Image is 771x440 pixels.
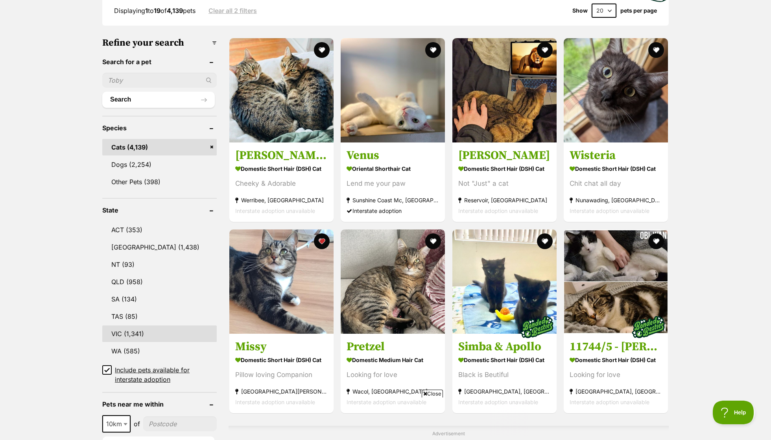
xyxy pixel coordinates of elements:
h3: [PERSON_NAME] [458,148,551,163]
button: favourite [425,42,441,58]
div: Not "Just" a cat [458,178,551,189]
a: [GEOGRAPHIC_DATA] (1,438) [102,239,217,255]
button: Search [102,92,215,107]
img: Simba & Apollo - Domestic Short Hair (DSH) Cat [452,229,557,334]
span: Interstate adoption unavailable [458,399,538,405]
a: SA (134) [102,291,217,307]
img: Missy - Domestic Short Hair (DSH) Cat [229,229,334,334]
div: Black is Beutiful [458,370,551,380]
h3: Refine your search [102,37,217,48]
strong: Domestic Medium Hair Cat [347,354,439,366]
img: bonded besties [629,307,668,347]
strong: [GEOGRAPHIC_DATA][PERSON_NAME][GEOGRAPHIC_DATA] [235,386,328,397]
a: Other Pets (398) [102,174,217,190]
div: Looking for love [347,370,439,380]
input: Toby [102,73,217,88]
h3: Wisteria [570,148,662,163]
strong: Nunawading, [GEOGRAPHIC_DATA] [570,195,662,205]
strong: Oriental Shorthair Cat [347,163,439,174]
label: pets per page [620,7,657,14]
h3: Venus [347,148,439,163]
span: of [134,419,140,429]
div: Lend me your paw [347,178,439,189]
strong: Domestic Short Hair (DSH) Cat [458,354,551,366]
a: Clear all 2 filters [208,7,257,14]
span: 10km [103,418,130,429]
div: Cheeky & Adorable [235,178,328,189]
span: 10km [102,415,131,433]
a: Cats (4,139) [102,139,217,155]
button: favourite [314,42,329,58]
button: favourite [314,233,329,249]
strong: 1 [145,7,148,15]
div: Interstate adoption [347,205,439,216]
strong: 19 [154,7,160,15]
header: Search for a pet [102,58,217,65]
img: Wisteria - Domestic Short Hair (DSH) Cat [564,38,668,142]
strong: Domestic Short Hair (DSH) Cat [235,163,328,174]
h3: Missy [235,339,328,354]
a: TAS (85) [102,308,217,325]
img: Sasha - Domestic Short Hair (DSH) Cat [452,38,557,142]
strong: 4,139 [167,7,183,15]
div: Looking for love [570,370,662,380]
span: Interstate adoption unavailable [570,399,649,405]
strong: Domestic Short Hair (DSH) Cat [570,354,662,366]
a: Missy Domestic Short Hair (DSH) Cat Pillow loving Companion [GEOGRAPHIC_DATA][PERSON_NAME][GEOGRA... [229,333,334,413]
div: Chit chat all day [570,178,662,189]
div: Pillow loving Companion [235,370,328,380]
strong: [GEOGRAPHIC_DATA], [GEOGRAPHIC_DATA] [458,386,551,397]
span: Include pets available for interstate adoption [115,365,217,384]
span: Interstate adoption unavailable [235,399,315,405]
a: [PERSON_NAME] & [PERSON_NAME] Domestic Short Hair (DSH) Cat Cheeky & Adorable Werribee, [GEOGRAPH... [229,142,334,222]
span: Interstate adoption unavailable [570,207,649,214]
header: State [102,207,217,214]
header: Species [102,124,217,131]
header: Pets near me within [102,401,217,408]
a: Include pets available for interstate adoption [102,365,217,384]
strong: Domestic Short Hair (DSH) Cat [458,163,551,174]
img: Venus - Oriental Shorthair Cat [341,38,445,142]
button: favourite [648,233,664,249]
a: VIC (1,341) [102,325,217,342]
img: bonded besties [517,307,556,347]
button: favourite [537,233,552,249]
a: 11744/5 - [PERSON_NAME] & [PERSON_NAME] Domestic Short Hair (DSH) Cat Looking for love [GEOGRAPHI... [564,333,668,413]
button: favourite [648,42,664,58]
a: WA (585) [102,343,217,359]
strong: Reservoir, [GEOGRAPHIC_DATA] [458,195,551,205]
input: postcode [143,416,217,431]
a: Wisteria Domestic Short Hair (DSH) Cat Chit chat all day Nunawading, [GEOGRAPHIC_DATA] Interstate... [564,142,668,222]
a: ACT (353) [102,222,217,238]
img: 11744/5 - Obi-Wan & Finnigan - Domestic Short Hair (DSH) Cat [564,229,668,334]
a: QLD (958) [102,274,217,290]
iframe: Help Scout Beacon - Open [713,401,755,424]
img: Pretzel - Domestic Medium Hair Cat [341,229,445,334]
strong: Domestic Short Hair (DSH) Cat [570,163,662,174]
span: Show [572,7,588,14]
a: Venus Oriental Shorthair Cat Lend me your paw Sunshine Coast Mc, [GEOGRAPHIC_DATA] Interstate ado... [341,142,445,222]
h3: Pretzel [347,339,439,354]
span: Interstate adoption unavailable [235,207,315,214]
span: Displaying to of pets [114,7,196,15]
h3: [PERSON_NAME] & [PERSON_NAME] [235,148,328,163]
strong: [GEOGRAPHIC_DATA], [GEOGRAPHIC_DATA] [570,386,662,397]
a: [PERSON_NAME] Domestic Short Hair (DSH) Cat Not "Just" a cat Reservoir, [GEOGRAPHIC_DATA] Interst... [452,142,557,222]
iframe: Advertisement [242,401,529,436]
h3: Simba & Apollo [458,339,551,354]
button: favourite [537,42,552,58]
span: Interstate adoption unavailable [458,207,538,214]
a: Pretzel Domestic Medium Hair Cat Looking for love Wacol, [GEOGRAPHIC_DATA] Interstate adoption un... [341,333,445,413]
strong: Domestic Short Hair (DSH) Cat [235,354,328,366]
a: NT (93) [102,256,217,273]
a: Dogs (2,254) [102,156,217,173]
strong: Wacol, [GEOGRAPHIC_DATA] [347,386,439,397]
span: Close [422,390,443,397]
h3: 11744/5 - [PERSON_NAME] & [PERSON_NAME] [570,339,662,354]
button: favourite [425,233,441,249]
img: Ferris & Felix - Domestic Short Hair (DSH) Cat [229,38,334,142]
strong: Werribee, [GEOGRAPHIC_DATA] [235,195,328,205]
a: Simba & Apollo Domestic Short Hair (DSH) Cat Black is Beutiful [GEOGRAPHIC_DATA], [GEOGRAPHIC_DAT... [452,333,557,413]
strong: Sunshine Coast Mc, [GEOGRAPHIC_DATA] [347,195,439,205]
